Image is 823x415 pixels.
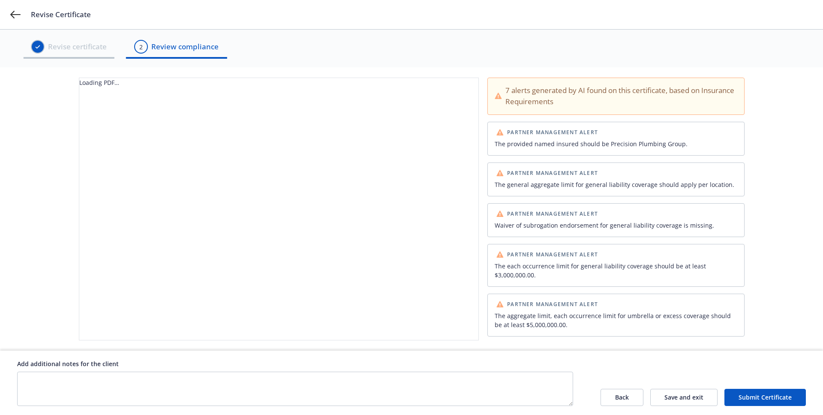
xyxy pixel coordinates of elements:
button: Partner Management AlertWaiver of subrogation endorsement for general liability coverage is missing. [487,203,745,237]
div: 7 alerts generated by AI found on this certificate, based on Insurance Requirements [505,85,737,108]
div: Waiver of subrogation endorsement for general liability coverage is missing. [495,221,737,230]
div: The aggregate limit, each occurrence limit for umbrella or excess coverage should be at least $5,... [495,311,737,329]
span: Partner Management Alert [507,302,598,307]
button: Submit Certificate [724,389,806,406]
button: Partner Management AlertThe each occurrence limit for general liability coverage should be at lea... [487,244,745,287]
span: Review compliance [151,41,219,52]
button: Partner Management AlertThe aggregate limit, each occurrence limit for umbrella or excess coverag... [487,294,745,337]
div: Loading PDF… [79,78,478,87]
span: Partner Management Alert [507,171,598,176]
button: Back [601,389,643,406]
span: Partner Management Alert [507,211,598,217]
span: Revise Certificate [31,9,91,20]
button: Partner Management AlertThe general aggregate limit for general liability coverage should apply p... [487,162,745,196]
div: 2 [139,42,143,51]
button: Partner Management AlertThe provided named insured should be Precision Plumbing Group. [487,122,745,156]
div: Add additional notes for the client [17,359,573,368]
button: Save and exit [650,389,718,406]
span: Partner Management Alert [507,252,598,257]
div: The general aggregate limit for general liability coverage should apply per location. [495,180,737,189]
div: The provided named insured should be Precision Plumbing Group. [495,139,737,148]
span: Partner Management Alert [507,130,598,135]
div: The each occurrence limit for general liability coverage should be at least $3,000,000.00. [495,262,737,280]
span: Revise certificate [48,41,107,52]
